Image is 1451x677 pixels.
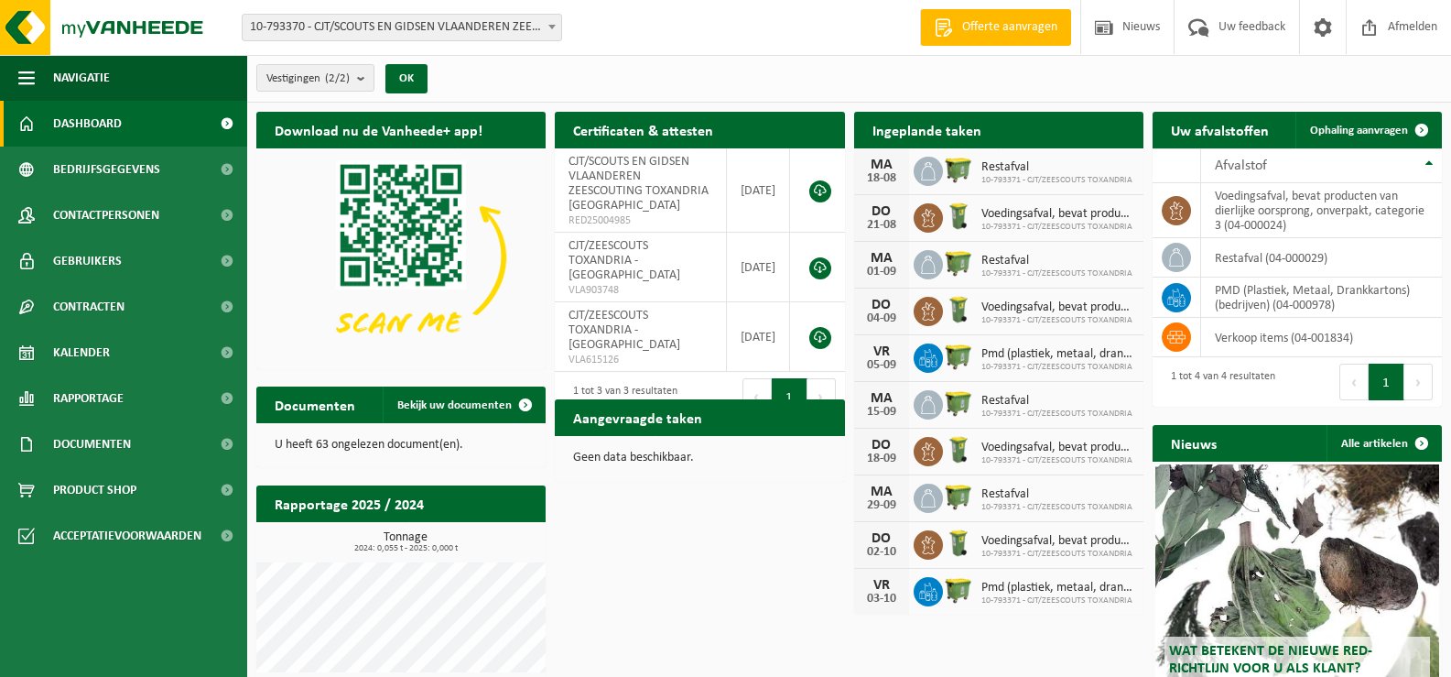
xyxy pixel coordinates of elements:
[568,239,680,282] span: CJT/ZEESCOUTS TOXANDRIA - [GEOGRAPHIC_DATA]
[265,544,546,553] span: 2024: 0,055 t - 2025: 0,000 t
[943,481,974,512] img: WB-1100-HPE-GN-51
[863,219,900,232] div: 21-08
[727,233,791,302] td: [DATE]
[573,452,826,464] p: Geen data beschikbaar.
[981,409,1132,420] span: 10-793371 - CJT/ZEESCOUTS TOXANDRIA
[943,201,974,232] img: WB-0140-HPE-GN-50
[863,406,900,419] div: 15-09
[863,266,900,278] div: 01-09
[943,341,974,372] img: WB-1100-HPE-GN-50
[1326,425,1440,462] a: Alle artikelen
[275,439,527,452] p: U heeft 63 ongelezen document(en).
[1201,318,1442,357] td: verkoop items (04-001834)
[863,158,900,172] div: MA
[1201,238,1442,278] td: restafval (04-000029)
[53,238,122,284] span: Gebruikers
[863,593,900,606] div: 03-10
[943,154,974,185] img: WB-1100-HPE-GN-51
[256,112,501,147] h2: Download nu de Vanheede+ app!
[863,485,900,499] div: MA
[981,362,1134,373] span: 10-793371 - CJT/ZEESCOUTS TOXANDRIA
[772,378,807,415] button: 1
[981,595,1134,606] span: 10-793371 - CJT/ZEESCOUTS TOXANDRIA
[863,499,900,512] div: 29-09
[256,148,546,366] img: Download de VHEPlus App
[568,155,709,213] span: CJT/SCOUTS EN GIDSEN VLAANDEREN ZEESCOUTING TOXANDRIA [GEOGRAPHIC_DATA]
[981,160,1132,175] span: Restafval
[265,531,546,553] h3: Tonnage
[981,207,1134,222] span: Voedingsafval, bevat producten van dierlijke oorsprong, onverpakt, categorie 3
[53,147,160,192] span: Bedrijfsgegevens
[242,14,562,41] span: 10-793370 - CJT/SCOUTS EN GIDSEN VLAANDEREN ZEESCOUTING TOXANDRIA VZW - TURNHOUT
[920,9,1071,46] a: Offerte aanvragen
[1215,158,1267,173] span: Afvalstof
[53,192,159,238] span: Contactpersonen
[981,394,1132,409] span: Restafval
[325,72,350,84] count: (2/2)
[1153,112,1287,147] h2: Uw afvalstoffen
[981,487,1132,502] span: Restafval
[727,302,791,372] td: [DATE]
[555,112,731,147] h2: Certificaten & attesten
[568,353,711,367] span: VLA615126
[1295,112,1440,148] a: Ophaling aanvragen
[943,247,974,278] img: WB-1100-HPE-GN-51
[981,455,1134,466] span: 10-793371 - CJT/ZEESCOUTS TOXANDRIA
[863,359,900,372] div: 05-09
[53,284,125,330] span: Contracten
[863,391,900,406] div: MA
[981,315,1134,326] span: 10-793371 - CJT/ZEESCOUTS TOXANDRIA
[256,486,442,521] h2: Rapportage 2025 / 2024
[1201,278,1442,318] td: PMD (Plastiek, Metaal, Drankkartons) (bedrijven) (04-000978)
[863,251,900,266] div: MA
[981,441,1134,455] span: Voedingsafval, bevat producten van dierlijke oorsprong, onverpakt, categorie 3
[568,213,711,228] span: RED25004985
[742,378,772,415] button: Previous
[863,531,900,546] div: DO
[863,172,900,185] div: 18-08
[385,64,428,93] button: OK
[981,502,1132,513] span: 10-793371 - CJT/ZEESCOUTS TOXANDRIA
[256,387,374,422] h2: Documenten
[1310,125,1408,136] span: Ophaling aanvragen
[943,434,974,465] img: WB-0140-HPE-GN-50
[1339,364,1369,400] button: Previous
[53,421,131,467] span: Documenten
[53,55,110,101] span: Navigatie
[981,534,1134,549] span: Voedingsafval, bevat producten van dierlijke oorsprong, onverpakt, categorie 3
[863,438,900,453] div: DO
[53,513,201,559] span: Acceptatievoorwaarden
[943,388,974,419] img: WB-1100-HPE-GN-51
[981,300,1134,315] span: Voedingsafval, bevat producten van dierlijke oorsprong, onverpakt, categorie 3
[863,298,900,312] div: DO
[1369,364,1404,400] button: 1
[53,101,122,147] span: Dashboard
[854,112,1000,147] h2: Ingeplande taken
[1201,183,1442,238] td: voedingsafval, bevat producten van dierlijke oorsprong, onverpakt, categorie 3 (04-000024)
[943,574,974,606] img: WB-1100-HPE-GN-50
[727,148,791,233] td: [DATE]
[863,204,900,219] div: DO
[568,283,711,298] span: VLA903748
[943,528,974,559] img: WB-0140-HPE-GN-50
[397,399,512,411] span: Bekijk uw documenten
[53,376,124,421] span: Rapportage
[807,378,836,415] button: Next
[981,549,1134,560] span: 10-793371 - CJT/ZEESCOUTS TOXANDRIA
[1153,425,1235,461] h2: Nieuws
[383,387,544,423] a: Bekijk uw documenten
[863,578,900,593] div: VR
[981,222,1134,233] span: 10-793371 - CJT/ZEESCOUTS TOXANDRIA
[564,377,677,417] div: 1 tot 3 van 3 resultaten
[981,175,1132,186] span: 10-793371 - CJT/ZEESCOUTS TOXANDRIA
[863,312,900,325] div: 04-09
[981,254,1132,268] span: Restafval
[53,330,110,376] span: Kalender
[981,581,1134,595] span: Pmd (plastiek, metaal, drankkartons) (bedrijven)
[1404,364,1433,400] button: Next
[863,546,900,559] div: 02-10
[256,64,374,92] button: Vestigingen(2/2)
[53,467,136,513] span: Product Shop
[555,399,720,435] h2: Aangevraagde taken
[943,294,974,325] img: WB-0140-HPE-GN-50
